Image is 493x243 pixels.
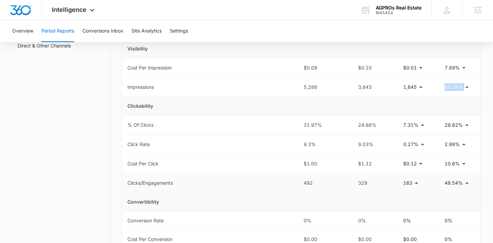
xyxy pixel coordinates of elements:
[353,141,392,148] div: 9.03%
[122,40,480,58] td: Visibility
[131,20,162,42] button: Site Analytics
[304,64,343,72] div: $0.09
[353,160,392,167] div: $1.12
[376,11,422,15] div: account id
[18,42,71,49] a: Direct & Other Channels
[445,141,460,148] p: 2.99%
[12,20,33,42] button: Overview
[445,121,463,129] p: 29.62%
[304,179,343,187] div: 492
[52,6,86,13] span: Intelligence
[127,83,154,91] div: Impressions
[376,5,422,11] div: account name
[445,217,452,224] p: 0%
[127,141,150,148] div: Click Rate
[304,236,343,243] div: $0.00
[127,121,153,129] div: % Of Clicks
[304,160,343,167] div: $1.00
[353,236,392,243] div: $0.00
[170,20,188,42] button: Settings
[41,20,74,42] button: Period Reports
[403,141,418,148] p: 0.27%
[127,160,159,167] div: Cost Per Click
[353,217,392,224] div: 0%
[403,121,418,129] p: 7.31%
[353,83,392,91] div: 3,643
[304,217,343,224] div: 0%
[122,193,480,211] td: Convertibility
[127,236,172,243] div: Cost Per Conversion
[445,64,460,72] p: 7.89%
[127,64,172,72] div: Cost Per Impression
[403,217,411,224] p: 0%
[353,121,392,129] div: 24.66%
[403,83,417,91] p: 1,645
[304,141,343,148] div: 9.3%
[445,236,452,243] p: 0%
[127,179,173,187] div: Clicks/Engagements
[445,179,463,187] p: 49.54%
[403,179,412,187] p: 163
[403,236,417,243] p: $0.00
[353,179,392,187] div: 329
[82,20,123,42] button: Conversions Inbox
[304,121,343,129] div: 31.97%
[304,83,343,91] div: 5,288
[122,97,480,116] td: Clickability
[127,217,164,224] div: Conversion Rate
[445,83,463,91] p: 45.16%
[403,160,417,167] p: $0.12
[403,64,417,72] p: $0.01
[445,160,460,167] p: 10.6%
[353,64,392,72] div: $0.10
